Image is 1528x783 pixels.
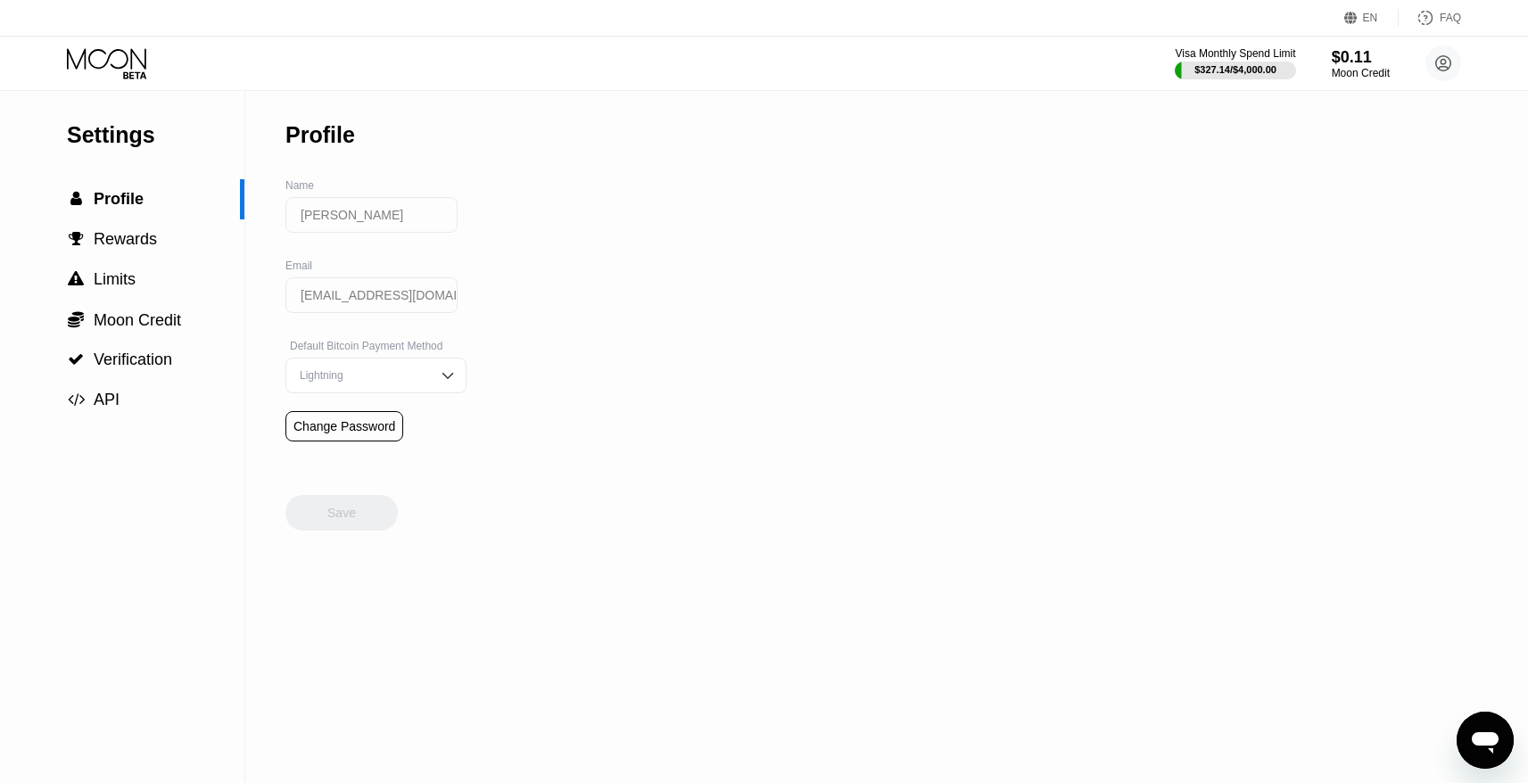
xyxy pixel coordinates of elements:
[285,260,467,272] div: Email
[94,311,181,329] span: Moon Credit
[67,351,85,367] div: 
[1399,9,1461,27] div: FAQ
[1363,12,1378,24] div: EN
[1332,67,1390,79] div: Moon Credit
[293,419,395,433] div: Change Password
[67,391,85,408] div: 
[94,391,120,408] span: API
[67,191,85,207] div: 
[1440,12,1461,24] div: FAQ
[285,179,467,192] div: Name
[94,350,172,368] span: Verification
[1175,47,1295,60] div: Visa Monthly Spend Limit
[67,122,244,148] div: Settings
[94,230,157,248] span: Rewards
[68,271,84,287] span: 
[68,351,84,367] span: 
[1194,64,1276,75] div: $327.14 / $4,000.00
[1332,48,1390,79] div: $0.11Moon Credit
[67,310,85,328] div: 
[67,231,85,247] div: 
[285,411,403,441] div: Change Password
[295,369,430,382] div: Lightning
[68,391,85,408] span: 
[285,122,355,148] div: Profile
[285,340,467,352] div: Default Bitcoin Payment Method
[70,191,82,207] span: 
[68,310,84,328] span: 
[1175,47,1295,79] div: Visa Monthly Spend Limit$327.14/$4,000.00
[1332,48,1390,67] div: $0.11
[67,271,85,287] div: 
[69,231,84,247] span: 
[94,270,136,288] span: Limits
[1344,9,1399,27] div: EN
[94,190,144,208] span: Profile
[1457,712,1514,769] iframe: Button to launch messaging window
